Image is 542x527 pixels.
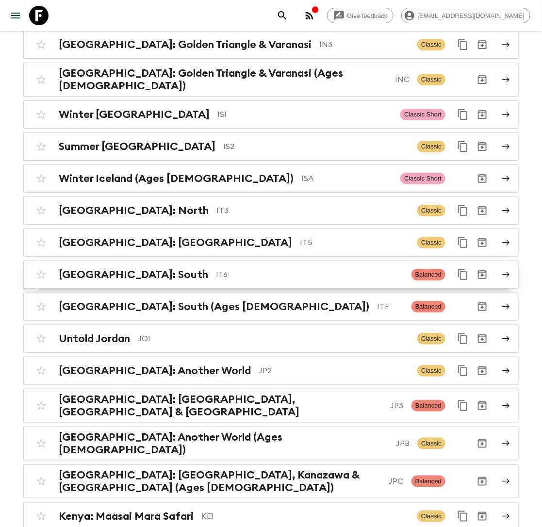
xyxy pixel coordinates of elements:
[417,365,445,377] span: Classic
[417,438,445,449] span: Classic
[473,137,492,156] button: Archive
[473,35,492,54] button: Archive
[473,507,492,526] button: Archive
[453,265,473,284] button: Duplicate for 45-59
[59,38,312,51] h2: [GEOGRAPHIC_DATA]: Golden Triangle & Varanasi
[23,31,519,59] a: [GEOGRAPHIC_DATA]: Golden Triangle & VaranasiIN3ClassicDuplicate for 45-59Archive
[59,268,208,281] h2: [GEOGRAPHIC_DATA]: South
[400,173,445,184] span: Classic Short
[342,12,393,19] span: Give feedback
[417,205,445,216] span: Classic
[411,476,445,487] span: Balanced
[23,464,519,498] a: [GEOGRAPHIC_DATA]: [GEOGRAPHIC_DATA], Kanazawa & [GEOGRAPHIC_DATA] (Ages [DEMOGRAPHIC_DATA])JPCBa...
[59,300,369,313] h2: [GEOGRAPHIC_DATA]: South (Ages [DEMOGRAPHIC_DATA])
[412,12,530,19] span: [EMAIL_ADDRESS][DOMAIN_NAME]
[417,237,445,248] span: Classic
[59,332,130,345] h2: Untold Jordan
[473,70,492,89] button: Archive
[59,67,387,92] h2: [GEOGRAPHIC_DATA]: Golden Triangle & Varanasi (Ages [DEMOGRAPHIC_DATA])
[59,140,215,153] h2: Summer [GEOGRAPHIC_DATA]
[473,434,492,453] button: Archive
[473,396,492,415] button: Archive
[417,39,445,50] span: Classic
[453,105,473,124] button: Duplicate for 45-59
[411,301,445,313] span: Balanced
[473,329,492,348] button: Archive
[453,361,473,380] button: Duplicate for 45-59
[59,236,292,249] h2: [GEOGRAPHIC_DATA]: [GEOGRAPHIC_DATA]
[59,510,194,523] h2: Kenya: Maasai Mara Safari
[401,8,530,23] div: [EMAIL_ADDRESS][DOMAIN_NAME]
[23,132,519,161] a: Summer [GEOGRAPHIC_DATA]IS2ClassicDuplicate for 45-59Archive
[411,269,445,280] span: Balanced
[473,297,492,316] button: Archive
[473,265,492,284] button: Archive
[59,431,388,456] h2: [GEOGRAPHIC_DATA]: Another World (Ages [DEMOGRAPHIC_DATA])
[396,438,410,449] p: JPB
[59,469,381,494] h2: [GEOGRAPHIC_DATA]: [GEOGRAPHIC_DATA], Kanazawa & [GEOGRAPHIC_DATA] (Ages [DEMOGRAPHIC_DATA])
[417,74,445,85] span: Classic
[138,333,410,345] p: JO1
[23,357,519,385] a: [GEOGRAPHIC_DATA]: Another WorldJP2ClassicDuplicate for 45-59Archive
[273,6,292,25] button: search adventures
[453,396,473,415] button: Duplicate for 45-59
[377,301,404,313] p: ITF
[23,427,519,461] a: [GEOGRAPHIC_DATA]: Another World (Ages [DEMOGRAPHIC_DATA])JPBClassicArchive
[473,233,492,252] button: Archive
[223,141,410,152] p: IS2
[395,74,410,85] p: INC
[417,511,445,522] span: Classic
[59,172,294,185] h2: Winter Iceland (Ages [DEMOGRAPHIC_DATA])
[59,204,209,217] h2: [GEOGRAPHIC_DATA]: North
[453,507,473,526] button: Duplicate for 45-59
[473,105,492,124] button: Archive
[216,269,404,280] p: IT6
[23,100,519,129] a: Winter [GEOGRAPHIC_DATA]IS1Classic ShortDuplicate for 45-59Archive
[59,108,210,121] h2: Winter [GEOGRAPHIC_DATA]
[411,400,445,412] span: Balanced
[23,197,519,225] a: [GEOGRAPHIC_DATA]: NorthIT3ClassicDuplicate for 45-59Archive
[23,389,519,423] a: [GEOGRAPHIC_DATA]: [GEOGRAPHIC_DATA], [GEOGRAPHIC_DATA] & [GEOGRAPHIC_DATA]JP3BalancedDuplicate f...
[453,329,473,348] button: Duplicate for 45-59
[453,35,473,54] button: Duplicate for 45-59
[473,361,492,380] button: Archive
[201,511,410,522] p: KE1
[59,393,383,418] h2: [GEOGRAPHIC_DATA]: [GEOGRAPHIC_DATA], [GEOGRAPHIC_DATA] & [GEOGRAPHIC_DATA]
[300,237,410,248] p: IT5
[23,261,519,289] a: [GEOGRAPHIC_DATA]: SouthIT6BalancedDuplicate for 45-59Archive
[389,476,404,487] p: JPC
[417,333,445,345] span: Classic
[59,364,251,377] h2: [GEOGRAPHIC_DATA]: Another World
[453,233,473,252] button: Duplicate for 45-59
[391,400,404,412] p: JP3
[216,205,410,216] p: IT3
[473,472,492,491] button: Archive
[319,39,410,50] p: IN3
[23,165,519,193] a: Winter Iceland (Ages [DEMOGRAPHIC_DATA])ISAClassic ShortArchive
[6,6,25,25] button: menu
[259,365,410,377] p: JP2
[23,325,519,353] a: Untold JordanJO1ClassicDuplicate for 45-59Archive
[217,109,393,120] p: IS1
[327,8,394,23] a: Give feedback
[453,137,473,156] button: Duplicate for 45-59
[473,169,492,188] button: Archive
[453,201,473,220] button: Duplicate for 45-59
[400,109,445,120] span: Classic Short
[23,229,519,257] a: [GEOGRAPHIC_DATA]: [GEOGRAPHIC_DATA]IT5ClassicDuplicate for 45-59Archive
[473,201,492,220] button: Archive
[23,63,519,97] a: [GEOGRAPHIC_DATA]: Golden Triangle & Varanasi (Ages [DEMOGRAPHIC_DATA])INCClassicArchive
[301,173,393,184] p: ISA
[417,141,445,152] span: Classic
[23,293,519,321] a: [GEOGRAPHIC_DATA]: South (Ages [DEMOGRAPHIC_DATA])ITFBalancedArchive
